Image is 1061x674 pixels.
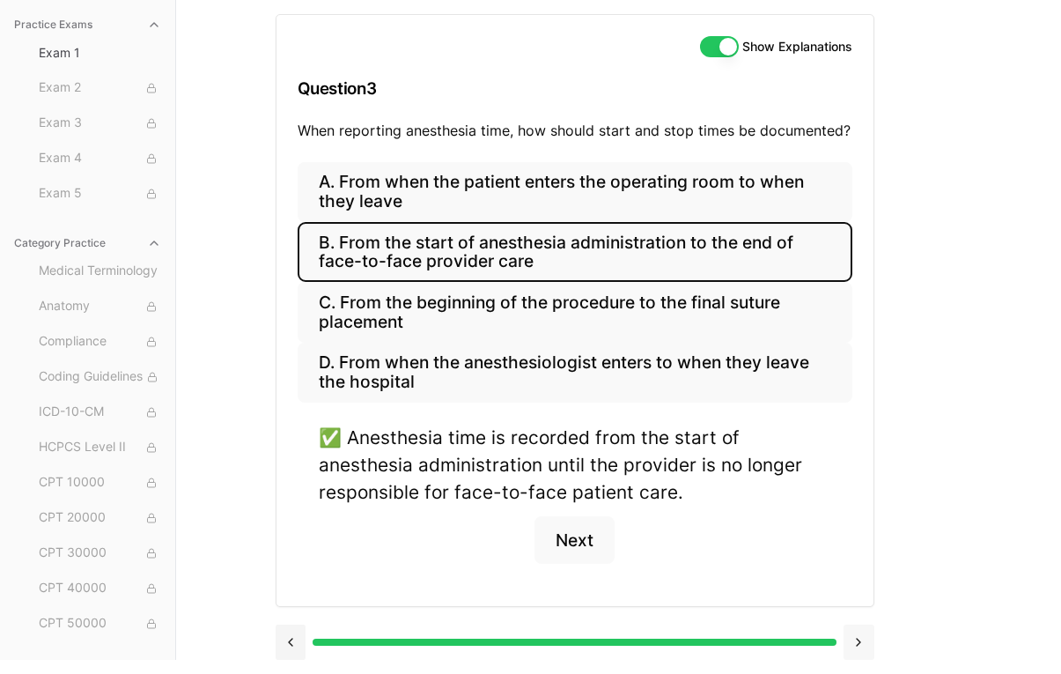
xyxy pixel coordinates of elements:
[32,610,168,638] button: CPT 50000
[298,222,852,282] button: B. From the start of anesthesia administration to the end of face-to-face provider care
[39,332,161,352] span: Compliance
[32,574,168,603] button: CPT 40000
[32,328,168,356] button: Compliance
[32,39,168,67] button: Exam 1
[742,41,852,53] label: Show Explanations
[298,63,852,115] h3: Question 3
[32,539,168,567] button: CPT 30000
[39,403,161,422] span: ICD-10-CM
[7,11,168,39] button: Practice Exams
[298,282,852,342] button: C. From the beginning of the procedure to the final suture placement
[32,180,168,208] button: Exam 5
[39,262,161,281] span: Medical Terminology
[534,516,615,564] button: Next
[39,508,161,528] span: CPT 20000
[39,367,161,387] span: Coding Guidelines
[39,473,161,493] span: CPT 10000
[39,579,161,598] span: CPT 40000
[32,74,168,102] button: Exam 2
[39,297,161,316] span: Anatomy
[32,433,168,462] button: HCPCS Level II
[298,120,852,141] p: When reporting anesthesia time, how should start and stop times be documented?
[39,544,161,563] span: CPT 30000
[7,229,168,257] button: Category Practice
[298,162,852,222] button: A. From when the patient enters the operating room to when they leave
[32,257,168,285] button: Medical Terminology
[32,109,168,137] button: Exam 3
[39,184,161,204] span: Exam 5
[32,645,168,673] button: CPT 60000
[39,614,161,633] span: CPT 50000
[32,293,168,321] button: Anatomy
[32,398,168,426] button: ICD-10-CM
[39,44,161,62] span: Exam 1
[32,469,168,497] button: CPT 10000
[39,438,161,457] span: HCPCS Level II
[32,504,168,532] button: CPT 20000
[319,424,831,507] div: ✅ Anesthesia time is recorded from the start of anesthesia administration until the provider is n...
[32,363,168,391] button: Coding Guidelines
[39,78,161,98] span: Exam 2
[32,144,168,173] button: Exam 4
[298,343,852,403] button: D. From when the anesthesiologist enters to when they leave the hospital
[39,114,161,133] span: Exam 3
[39,149,161,168] span: Exam 4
